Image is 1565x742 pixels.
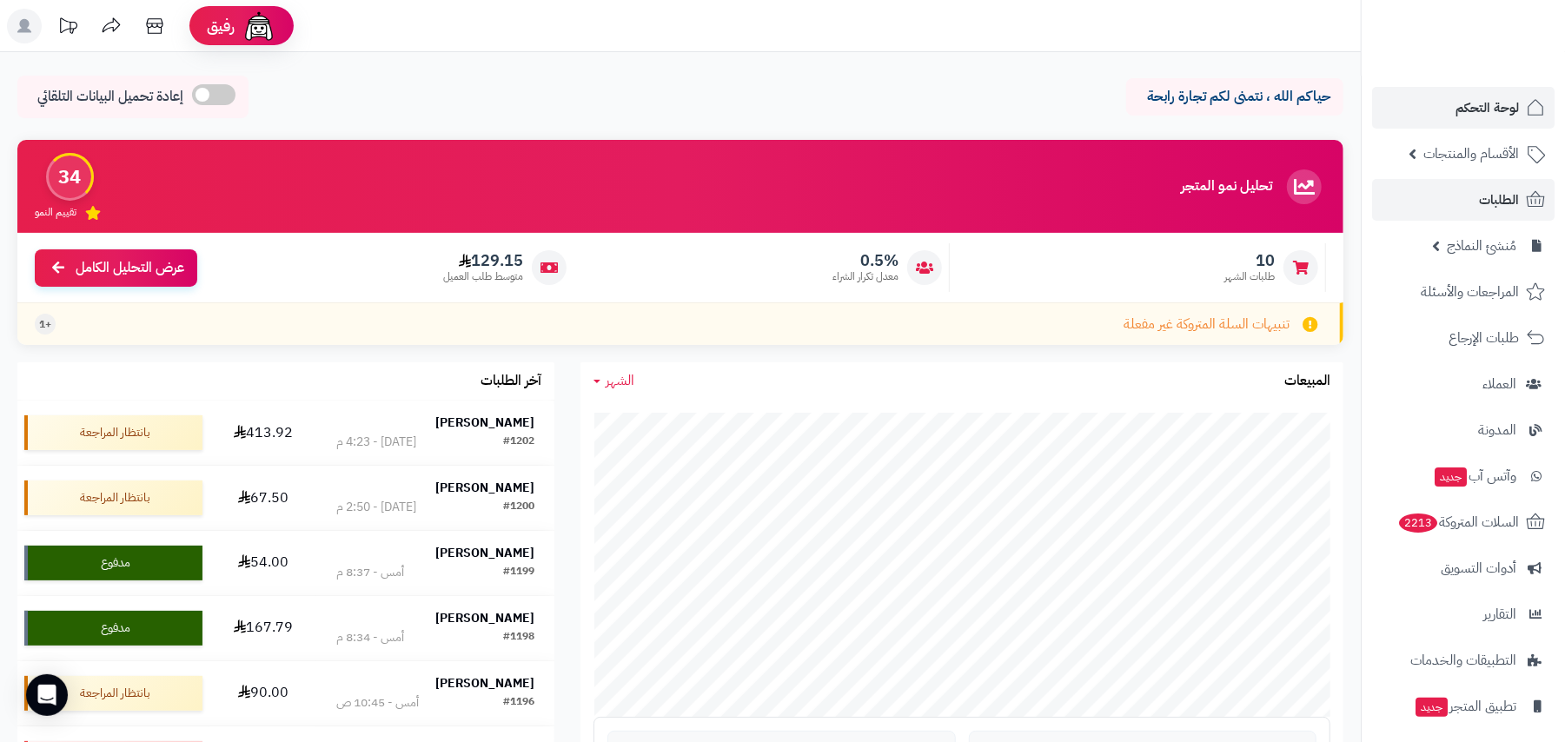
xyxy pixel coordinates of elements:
strong: [PERSON_NAME] [435,674,534,692]
a: تطبيق المتجرجديد [1372,686,1555,727]
span: تقييم النمو [35,205,76,220]
img: logo-2.png [1447,43,1548,79]
div: #1199 [503,564,534,581]
h3: المبيعات [1284,374,1330,389]
span: 0.5% [832,251,899,270]
span: المدونة [1478,418,1516,442]
span: رفيق [207,16,235,36]
div: بانتظار المراجعة [24,480,202,515]
span: 129.15 [443,251,523,270]
span: الطلبات [1479,188,1519,212]
span: تطبيق المتجر [1414,694,1516,719]
td: 90.00 [209,661,316,725]
div: [DATE] - 2:50 م [336,499,416,516]
div: أمس - 10:45 ص [336,694,419,712]
span: العملاء [1482,372,1516,396]
strong: [PERSON_NAME] [435,609,534,627]
span: جديد [1435,467,1467,487]
div: #1202 [503,434,534,451]
a: لوحة التحكم [1372,87,1555,129]
a: المراجعات والأسئلة [1372,271,1555,313]
td: 167.79 [209,596,316,660]
span: السلات المتروكة [1397,510,1519,534]
div: #1200 [503,499,534,516]
a: التقارير [1372,593,1555,635]
span: جديد [1416,698,1448,717]
div: [DATE] - 4:23 م [336,434,416,451]
a: عرض التحليل الكامل [35,249,197,287]
a: الشهر [594,371,634,391]
a: تحديثات المنصة [46,9,90,48]
span: الشهر [606,370,634,391]
span: التقارير [1483,602,1516,626]
span: التطبيقات والخدمات [1410,648,1516,672]
img: ai-face.png [242,9,276,43]
strong: [PERSON_NAME] [435,414,534,432]
div: مدفوع [24,546,202,580]
a: السلات المتروكة2213 [1372,501,1555,543]
span: 2213 [1399,513,1438,533]
span: المراجعات والأسئلة [1421,280,1519,304]
div: Open Intercom Messenger [26,674,68,716]
span: تنبيهات السلة المتروكة غير مفعلة [1124,315,1290,335]
h3: آخر الطلبات [481,374,541,389]
td: 413.92 [209,401,316,465]
div: #1198 [503,629,534,646]
div: بانتظار المراجعة [24,676,202,711]
a: الطلبات [1372,179,1555,221]
td: 54.00 [209,531,316,595]
a: التطبيقات والخدمات [1372,639,1555,681]
td: 67.50 [209,466,316,530]
a: العملاء [1372,363,1555,405]
span: وآتس آب [1433,464,1516,488]
span: أدوات التسويق [1441,556,1516,580]
span: معدل تكرار الشراء [832,269,899,284]
span: طلبات الشهر [1224,269,1275,284]
span: طلبات الإرجاع [1449,326,1519,350]
div: #1196 [503,694,534,712]
span: 10 [1224,251,1275,270]
span: متوسط طلب العميل [443,269,523,284]
span: +1 [39,317,51,332]
div: بانتظار المراجعة [24,415,202,450]
div: مدفوع [24,611,202,646]
span: مُنشئ النماذج [1447,234,1516,258]
div: أمس - 8:37 م [336,564,404,581]
a: طلبات الإرجاع [1372,317,1555,359]
strong: [PERSON_NAME] [435,544,534,562]
p: حياكم الله ، نتمنى لكم تجارة رابحة [1139,87,1330,107]
a: المدونة [1372,409,1555,451]
div: أمس - 8:34 م [336,629,404,646]
a: وآتس آبجديد [1372,455,1555,497]
h3: تحليل نمو المتجر [1181,179,1272,195]
strong: [PERSON_NAME] [435,479,534,497]
span: إعادة تحميل البيانات التلقائي [37,87,183,107]
span: الأقسام والمنتجات [1423,142,1519,166]
span: لوحة التحكم [1456,96,1519,120]
span: عرض التحليل الكامل [76,258,184,278]
a: أدوات التسويق [1372,547,1555,589]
